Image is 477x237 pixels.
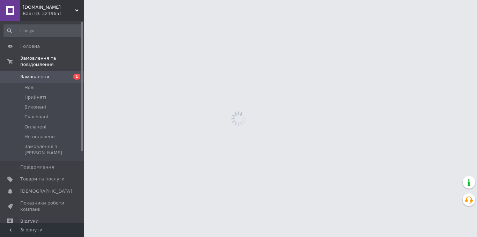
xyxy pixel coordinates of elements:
span: Відгуки [20,218,38,224]
span: Не оплачено [24,134,55,140]
span: 1 [73,74,80,80]
span: Повідомлення [20,164,54,170]
span: Скасовані [24,114,48,120]
span: Товари та послуги [20,176,65,182]
span: Замовлення [20,74,49,80]
span: Виконані [24,104,46,110]
span: Нові [24,84,35,91]
div: Ваш ID: 3219651 [23,10,84,17]
span: Головна [20,43,40,50]
span: Замовлення з [PERSON_NAME] [24,143,82,156]
span: Оплачені [24,124,46,130]
span: Показники роботи компанії [20,200,65,213]
span: Замовлення та повідомлення [20,55,84,68]
span: Прийняті [24,94,46,101]
input: Пошук [3,24,82,37]
span: Shkarpetku.com.ua [23,4,75,10]
span: [DEMOGRAPHIC_DATA] [20,188,72,194]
